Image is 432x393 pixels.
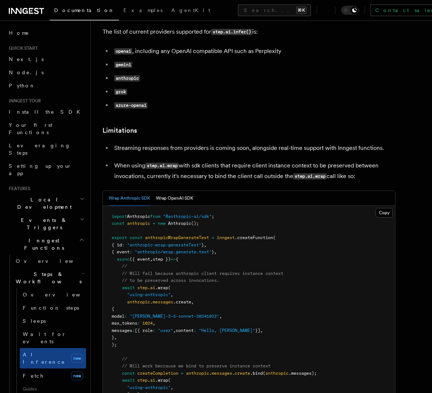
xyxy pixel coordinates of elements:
a: AgentKit [167,2,215,20]
span: Install the SDK [9,109,85,115]
span: ); [112,342,117,347]
span: Features [6,186,30,192]
span: { event [112,249,130,254]
span: Steps & Workflows [13,271,82,285]
a: Overview [20,288,86,301]
span: Events & Triggers [6,216,80,231]
span: new [71,354,83,363]
span: . [148,378,150,383]
button: Copy [376,208,393,218]
span: [{ role [135,328,153,333]
span: content [176,328,194,333]
a: Next.js [6,53,86,66]
span: messages [112,328,132,333]
li: , including any OpenAI compatible API such as Perplexity [112,46,395,57]
span: Leveraging Steps [9,143,71,156]
span: : [132,328,135,333]
span: Quick start [6,45,38,51]
span: . [209,371,212,376]
span: Node.js [9,69,44,75]
span: => [171,257,176,262]
span: step [137,378,148,383]
span: messages [212,371,232,376]
span: Examples [123,7,163,13]
code: step.ai.infer() [211,29,252,35]
span: createCompletion [137,371,178,376]
p: When using with sdk clients that require client instance context to be preserved between invocati... [114,160,395,182]
span: { id [112,242,122,247]
span: "using-anthropic" [127,292,171,297]
span: ai [150,378,155,383]
span: "anthropic/wrap.generate.text" [135,249,212,254]
span: ( [168,285,171,290]
a: Your first Functions [6,118,86,139]
span: "using-anthropic" [127,385,171,390]
span: // Will fail because anthropic client requires instance context [122,271,283,276]
span: anthropic [127,299,150,305]
span: step }) [153,257,171,262]
span: : [137,321,140,326]
code: grok [114,89,127,95]
span: "[PERSON_NAME]-3-5-sonnet-20241022" [130,314,219,319]
a: Wait for events [20,328,86,348]
kbd: ⌘K [296,7,306,14]
span: : [122,242,124,247]
span: . [150,299,153,305]
span: AI Inference [23,352,65,365]
span: , [204,242,206,247]
a: Setting up your app [6,159,86,180]
span: (); [191,221,199,226]
code: step.ai.wrap [293,173,327,180]
span: , [114,335,117,340]
span: .create [173,299,191,305]
span: Sleeps [23,318,46,324]
code: anthropic [114,75,140,82]
span: = [212,235,214,240]
span: model [112,314,124,319]
button: Toggle dark mode [341,6,359,15]
span: // to be preserved across invocations. [122,278,219,283]
a: Sleeps [20,314,86,328]
span: , [171,292,173,297]
span: Anthropic [127,214,150,219]
a: Overview [13,254,86,268]
span: ({ event [130,257,150,262]
span: Documentation [54,7,115,13]
span: ( [263,371,265,376]
span: Overview [23,292,98,298]
span: .wrap [155,285,168,290]
span: from [150,214,160,219]
span: Inngest Functions [6,237,79,252]
span: create [235,371,250,376]
span: Python [9,83,36,88]
span: , [150,257,153,262]
span: Local Development [6,196,80,211]
span: anthropic [265,371,288,376]
span: .wrap [155,378,168,383]
span: inngest [217,235,235,240]
span: = [181,371,183,376]
span: . [232,371,235,376]
span: anthropic [127,221,150,226]
span: 1024 [142,321,153,326]
code: step.ai.wrap [145,163,179,169]
span: import [112,214,127,219]
span: export [112,235,127,240]
span: step [137,285,148,290]
code: gemini [114,62,132,68]
span: "Hello, [PERSON_NAME]" [199,328,255,333]
span: . [148,285,150,290]
span: messages [153,299,173,305]
span: : [194,328,196,333]
span: ; [212,214,214,219]
span: , [219,314,222,319]
span: Setting up your app [9,163,72,176]
span: .messages); [288,371,317,376]
a: Python [6,79,86,92]
span: , [260,328,263,333]
span: await [122,378,135,383]
span: Wait for events [23,331,66,344]
span: , [173,328,176,333]
span: { [176,257,178,262]
span: new [71,371,83,380]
